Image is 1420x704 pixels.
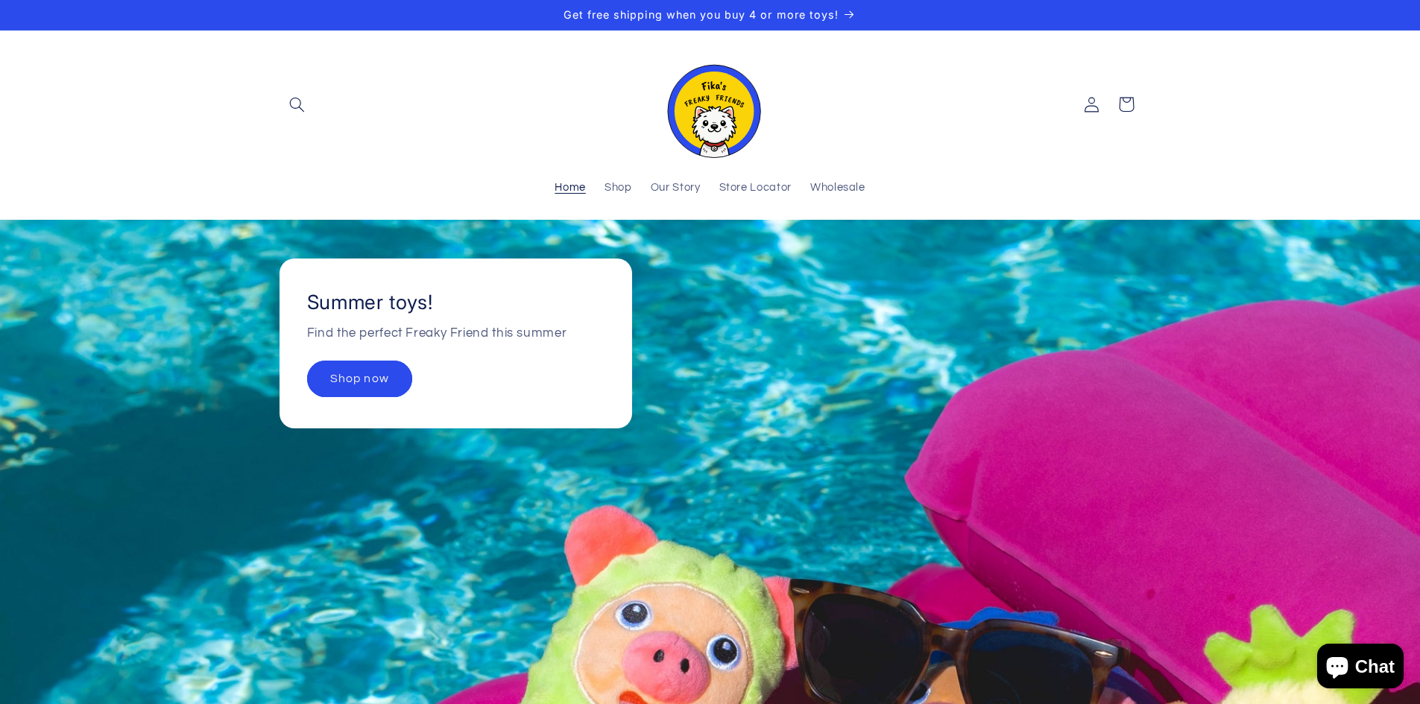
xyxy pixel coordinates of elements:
a: Store Locator [710,172,801,205]
a: Wholesale [801,172,874,205]
span: Wholesale [810,181,865,195]
h2: Summer toys! [307,290,433,315]
summary: Search [280,87,314,121]
a: Fika's Freaky Friends [652,45,769,164]
span: Store Locator [719,181,792,195]
span: Our Story [651,181,701,195]
img: Fika's Freaky Friends [658,51,763,158]
a: Home [546,172,596,205]
inbox-online-store-chat: Shopify online store chat [1313,644,1408,692]
span: Home [555,181,586,195]
span: Shop [605,181,632,195]
a: Shop now [307,361,412,397]
a: Shop [595,172,641,205]
a: Our Story [641,172,710,205]
span: Get free shipping when you buy 4 or more toys! [564,8,839,21]
p: Find the perfect Freaky Friend this summer [307,323,567,346]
